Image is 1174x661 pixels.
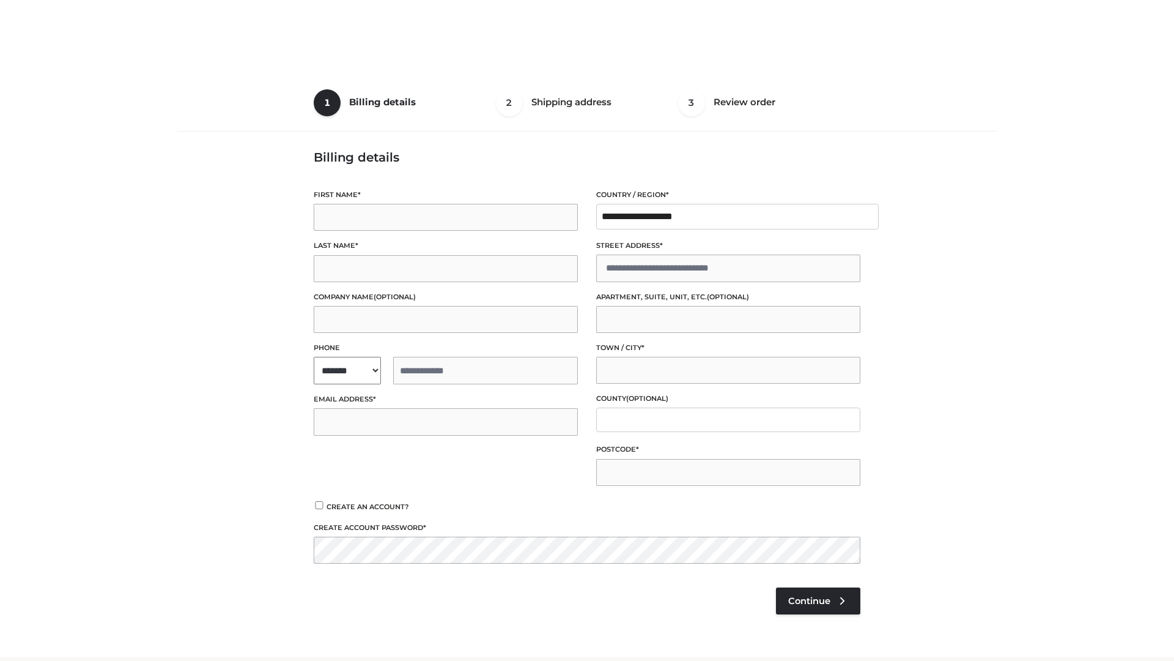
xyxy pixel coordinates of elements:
span: Continue [788,596,830,607]
span: 2 [496,89,523,116]
label: Create account password [314,522,860,534]
span: 3 [678,89,705,116]
label: Phone [314,342,578,354]
span: 1 [314,89,341,116]
label: First name [314,189,578,201]
a: Continue [776,588,860,614]
label: Town / City [596,342,860,354]
span: Review order [714,96,775,108]
label: Street address [596,240,860,252]
label: Country / Region [596,189,860,201]
span: (optional) [626,394,668,403]
span: Create an account? [327,502,409,511]
label: Company name [314,291,578,303]
label: Apartment, suite, unit, etc. [596,291,860,303]
input: Create an account? [314,501,325,509]
label: Postcode [596,444,860,455]
label: Last name [314,240,578,252]
label: County [596,393,860,405]
h3: Billing details [314,150,860,165]
span: Shipping address [531,96,611,108]
span: (optional) [374,293,416,301]
label: Email address [314,394,578,405]
span: (optional) [707,293,749,301]
span: Billing details [349,96,416,108]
